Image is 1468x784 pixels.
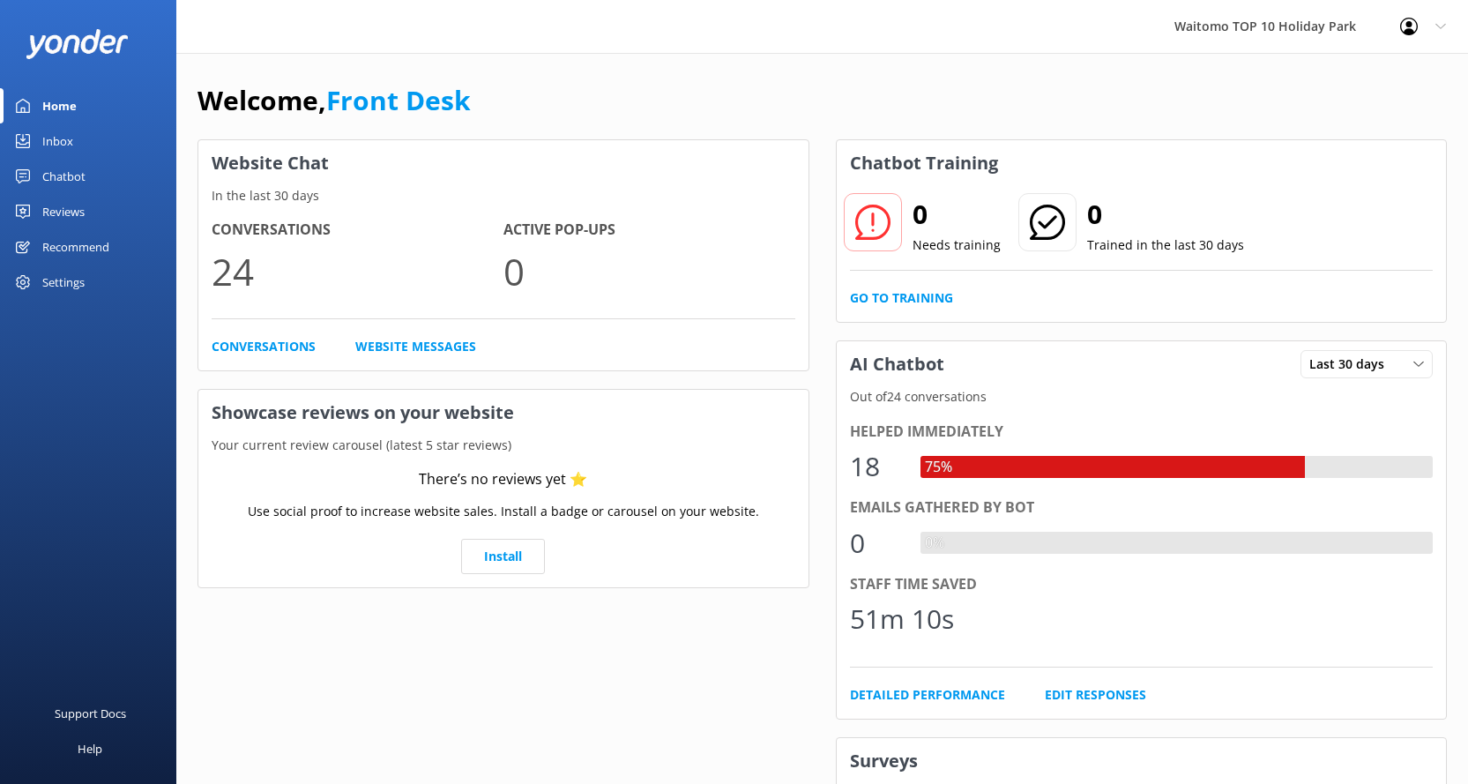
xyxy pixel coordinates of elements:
[212,219,503,242] h4: Conversations
[1045,685,1146,705] a: Edit Responses
[920,532,949,555] div: 0%
[42,159,86,194] div: Chatbot
[197,79,471,122] h1: Welcome,
[850,573,1434,596] div: Staff time saved
[42,123,73,159] div: Inbox
[913,235,1001,255] p: Needs training
[837,341,958,387] h3: AI Chatbot
[78,731,102,766] div: Help
[920,456,957,479] div: 75%
[198,186,809,205] p: In the last 30 days
[248,502,759,521] p: Use social proof to increase website sales. Install a badge or carousel on your website.
[42,88,77,123] div: Home
[850,288,953,308] a: Go to Training
[212,242,503,301] p: 24
[212,337,316,356] a: Conversations
[503,219,795,242] h4: Active Pop-ups
[850,445,903,488] div: 18
[837,387,1447,407] p: Out of 24 conversations
[1087,193,1244,235] h2: 0
[1309,355,1395,374] span: Last 30 days
[913,193,1001,235] h2: 0
[503,242,795,301] p: 0
[850,497,1434,519] div: Emails gathered by bot
[355,337,476,356] a: Website Messages
[42,194,85,229] div: Reviews
[837,738,1447,784] h3: Surveys
[26,29,128,58] img: yonder-white-logo.png
[850,685,1005,705] a: Detailed Performance
[850,421,1434,444] div: Helped immediately
[419,468,587,491] div: There’s no reviews yet ⭐
[461,539,545,574] a: Install
[198,390,809,436] h3: Showcase reviews on your website
[850,522,903,564] div: 0
[1087,235,1244,255] p: Trained in the last 30 days
[198,436,809,455] p: Your current review carousel (latest 5 star reviews)
[837,140,1011,186] h3: Chatbot Training
[850,598,954,640] div: 51m 10s
[42,229,109,265] div: Recommend
[42,265,85,300] div: Settings
[55,696,126,731] div: Support Docs
[198,140,809,186] h3: Website Chat
[326,82,471,118] a: Front Desk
